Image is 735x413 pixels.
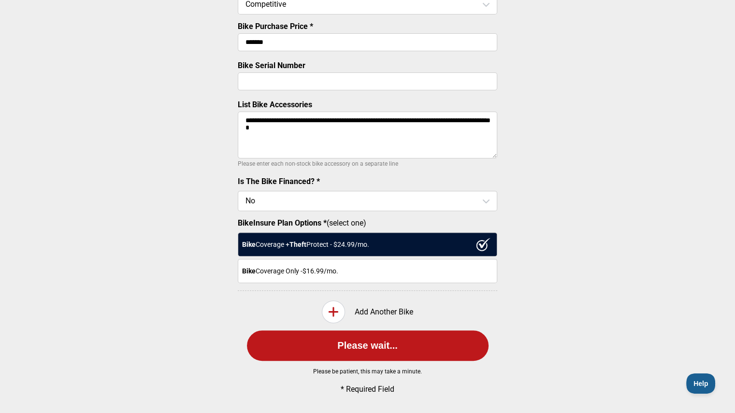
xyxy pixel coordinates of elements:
[238,218,497,228] label: (select one)
[238,232,497,256] div: Coverage + Protect - $ 24.99 /mo.
[238,61,305,70] label: Bike Serial Number
[476,238,490,251] img: ux1sgP1Haf775SAghJI38DyDlYP+32lKFAAAAAElFTkSuQmCC
[238,22,313,31] label: Bike Purchase Price *
[254,385,481,394] p: * Required Field
[238,100,312,109] label: List Bike Accessories
[242,267,256,275] strong: Bike
[223,368,513,375] p: Please be patient, this may take a minute.
[238,177,320,186] label: Is The Bike Financed? *
[289,241,306,248] strong: Theft
[247,330,489,361] button: Please wait...
[238,218,327,228] strong: BikeInsure Plan Options *
[242,241,256,248] strong: Bike
[238,158,497,170] p: Please enter each non-stock bike accessory on a separate line
[686,373,716,394] iframe: Toggle Customer Support
[238,259,497,283] div: Coverage Only - $16.99 /mo.
[238,300,497,323] div: Add Another Bike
